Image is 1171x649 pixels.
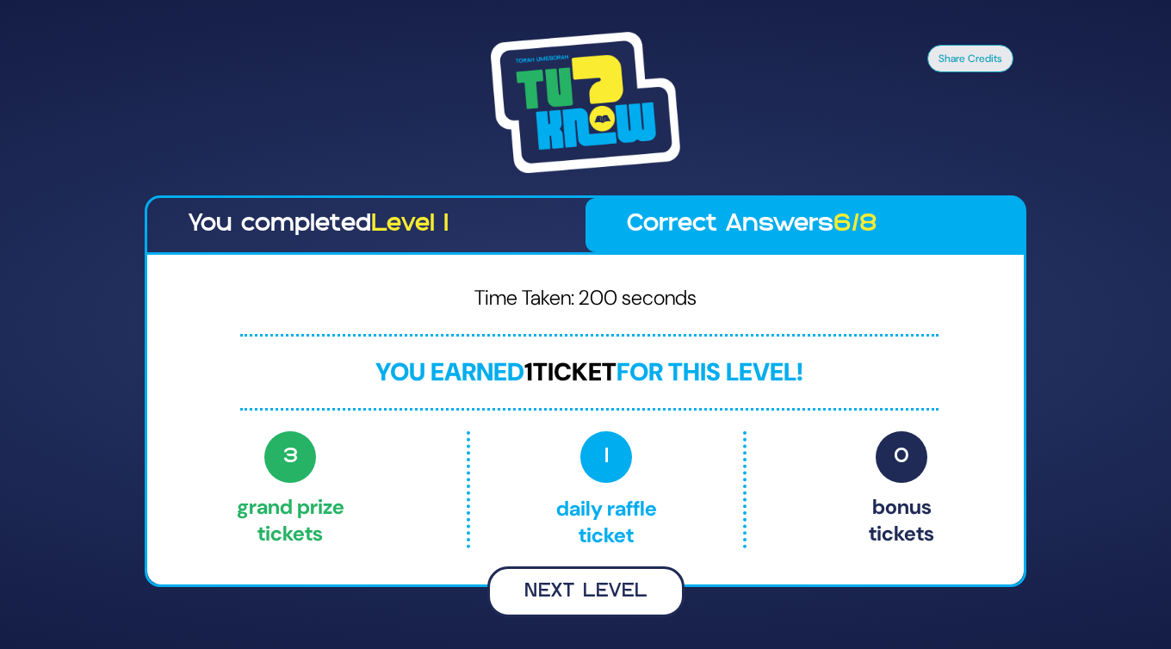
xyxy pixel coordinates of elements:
[524,355,533,388] span: 1
[580,431,632,483] span: 1
[237,431,344,548] p: Grand Prize tickets
[371,213,449,236] span: Level 1
[869,431,934,548] p: Bonus tickets
[833,213,877,236] span: 6/8
[189,207,544,244] p: You completed
[533,355,616,388] span: ticket
[491,32,680,173] img: Tournament Logo
[264,431,316,483] span: 3
[175,282,996,320] p: Time Taken: 200 seconds
[876,431,927,483] span: 0
[627,207,982,244] p: Correct Answers
[487,566,685,617] button: Next Level
[506,431,706,548] p: Daily Raffle ticket
[927,45,1013,72] button: Share Credits
[375,355,803,388] span: You earned for this level!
